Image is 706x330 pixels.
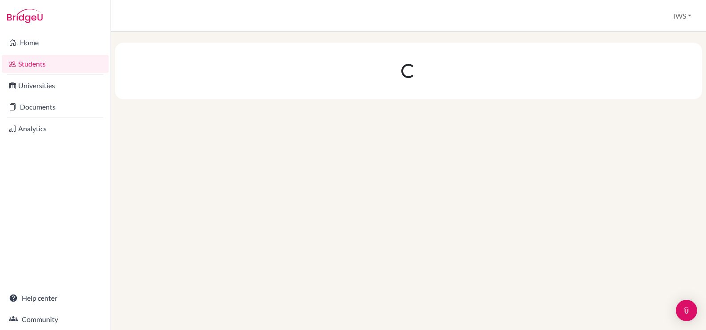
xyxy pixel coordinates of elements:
button: IWS [669,8,695,24]
a: Students [2,55,109,73]
a: Universities [2,77,109,94]
a: Community [2,310,109,328]
img: Bridge-U [7,9,43,23]
a: Home [2,34,109,51]
a: Documents [2,98,109,116]
div: Open Intercom Messenger [676,300,697,321]
a: Analytics [2,120,109,137]
a: Help center [2,289,109,307]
